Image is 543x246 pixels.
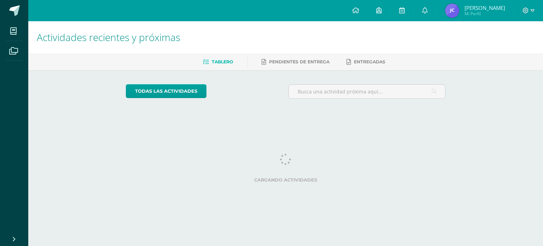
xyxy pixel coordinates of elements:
[37,30,180,44] span: Actividades recientes y próximas
[445,4,459,18] img: dc13916477827c5964e411bc3b1e6715.png
[212,59,233,64] span: Tablero
[126,177,446,183] label: Cargando actividades
[126,84,206,98] a: todas las Actividades
[354,59,385,64] span: Entregadas
[346,56,385,68] a: Entregadas
[203,56,233,68] a: Tablero
[465,11,505,17] span: Mi Perfil
[269,59,329,64] span: Pendientes de entrega
[262,56,329,68] a: Pendientes de entrega
[289,85,445,98] input: Busca una actividad próxima aquí...
[465,4,505,11] span: [PERSON_NAME]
